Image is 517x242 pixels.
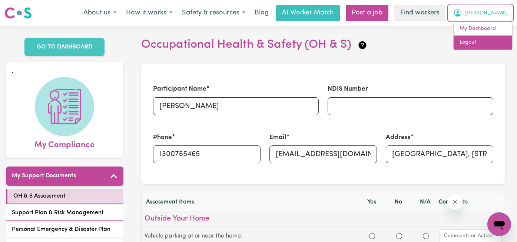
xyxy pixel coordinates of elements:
div: Comments [438,198,500,206]
span: Support Plan & Risk Management [12,208,103,217]
img: Careseekers logo [4,6,32,20]
iframe: Button to launch messaging window [487,212,511,236]
label: Vehicle parking at or near the home. [145,232,359,241]
div: My Account [453,21,513,50]
a: GO TO DASHBOARD [24,38,105,56]
label: NDIS Number [328,84,368,94]
div: Yes [359,198,385,206]
a: My Dashboard [454,22,512,36]
a: OH & S Assessment [6,189,123,204]
input: No [396,233,402,239]
h5: My Support Documents [12,172,76,179]
h2: Occupational Health & Safety (OH & S) [141,38,505,52]
button: About us [79,5,121,21]
input: Yes [369,233,375,239]
button: How it works [121,5,177,21]
label: Email [269,133,286,142]
label: Address [386,133,411,142]
label: Phone [153,133,172,142]
a: AI Worker Match [276,5,340,21]
a: Careseekers logo [4,4,32,21]
input: N/A [423,233,429,239]
label: Participant Name [153,84,206,94]
a: Find workers [394,5,445,21]
button: My Support Documents [6,167,123,186]
a: Logout [454,36,512,50]
span: [PERSON_NAME] [465,9,508,17]
button: My Account [448,5,513,21]
a: Support Plan & Risk Management [6,205,123,221]
span: My Compliance [34,136,95,152]
a: Post a job [346,5,388,21]
span: Personal Emergency & Disaster Plan [12,225,110,234]
iframe: Close message [448,195,463,209]
a: My Compliance [12,77,117,152]
div: N/A [412,198,438,206]
div: Assessment Items [146,198,359,206]
a: Blog [250,5,273,21]
h3: Outside Your Home [145,214,502,223]
div: No [385,198,412,206]
span: Need any help? [4,5,45,11]
button: Safety & resources [177,5,250,21]
span: OH & S Assessment [13,192,65,201]
a: Personal Emergency & Disaster Plan [6,222,123,237]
